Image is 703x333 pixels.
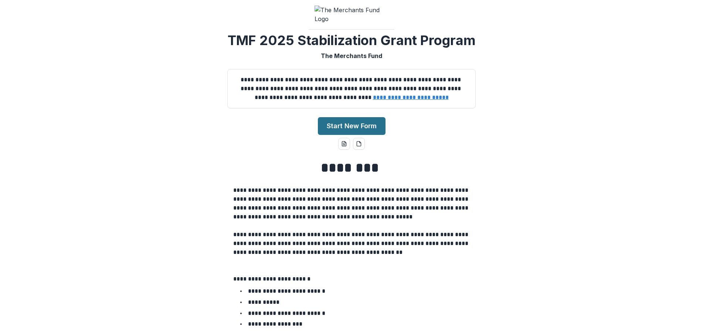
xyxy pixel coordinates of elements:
[353,138,365,150] button: pdf-download
[318,117,386,135] button: Start New Form
[321,51,382,60] p: The Merchants Fund
[228,33,476,48] h2: TMF 2025 Stabilization Grant Program
[338,138,350,150] button: word-download
[315,6,388,23] img: The Merchants Fund Logo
